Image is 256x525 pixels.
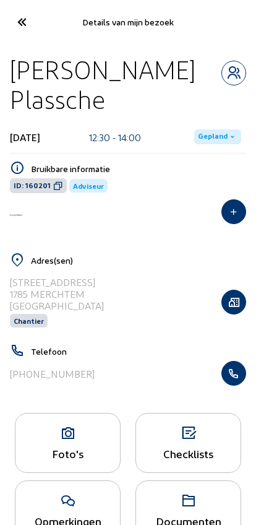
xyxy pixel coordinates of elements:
[10,131,40,143] div: [DATE]
[10,276,104,288] div: [STREET_ADDRESS]
[14,316,44,325] span: Chantier
[14,181,51,191] span: ID: 160201
[15,447,120,460] div: Foto's
[198,132,228,142] span: Gepland
[31,346,246,357] h5: Telefoon
[136,447,241,460] div: Checklists
[89,131,141,143] div: 12:30 - 14:00
[10,300,104,311] div: [GEOGRAPHIC_DATA]
[31,255,246,266] h5: Adres(sen)
[10,288,104,300] div: 1785 MERCHTEM
[10,214,22,216] img: Energy Protect Ramen & Deuren
[43,17,213,27] div: Details van mijn bezoek
[10,54,221,113] div: [PERSON_NAME] Plassche
[10,368,95,380] div: [PHONE_NUMBER]
[31,163,246,174] h5: Bruikbare informatie
[73,181,104,190] span: Adviseur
